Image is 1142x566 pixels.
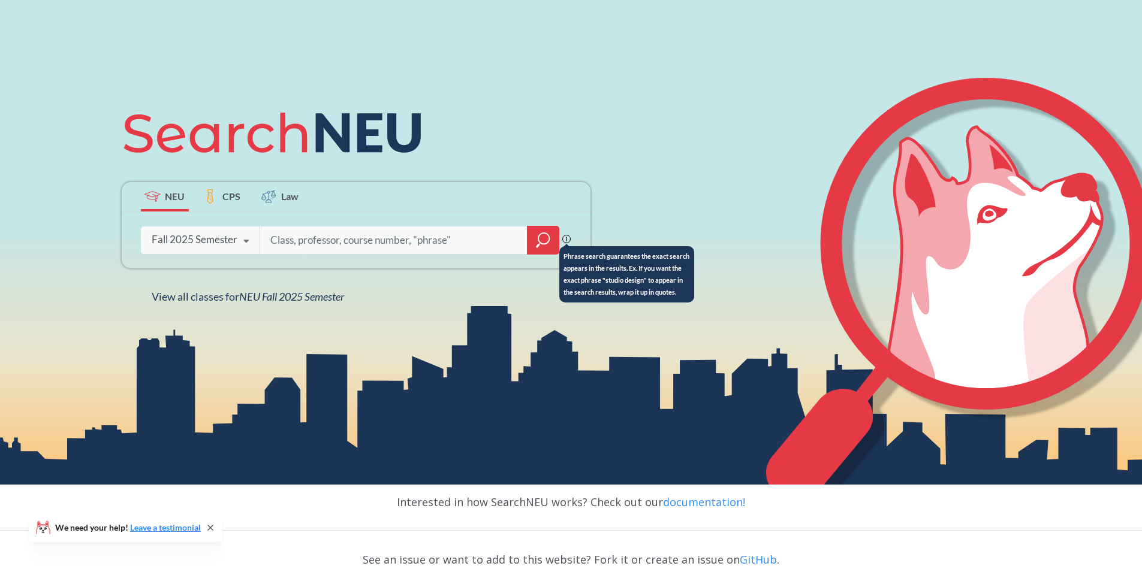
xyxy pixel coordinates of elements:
[281,189,299,203] span: Law
[527,226,559,255] div: magnifying glass
[239,290,344,303] span: NEU Fall 2025 Semester
[536,232,550,249] svg: magnifying glass
[152,233,237,246] div: Fall 2025 Semester
[152,290,344,303] span: View all classes for
[222,189,240,203] span: CPS
[663,495,745,509] a: documentation!
[269,228,519,253] input: Class, professor, course number, "phrase"
[165,189,185,203] span: NEU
